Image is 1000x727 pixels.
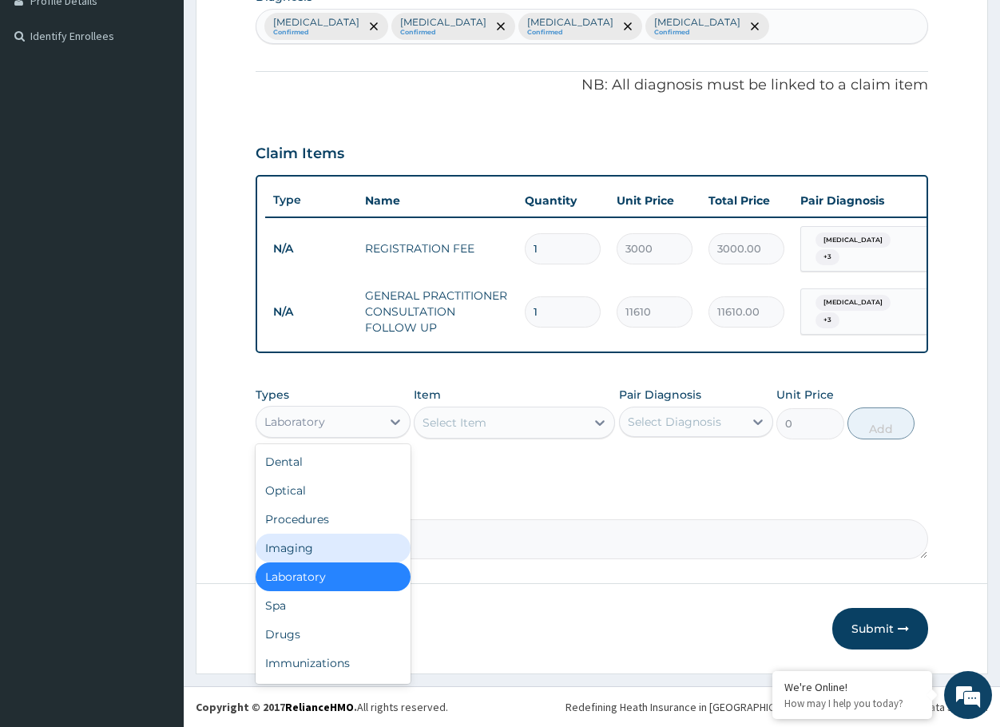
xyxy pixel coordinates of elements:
label: Unit Price [776,387,834,403]
p: NB: All diagnosis must be linked to a claim item [256,75,928,96]
label: Pair Diagnosis [619,387,701,403]
p: [MEDICAL_DATA] [527,16,613,29]
div: Procedures [256,505,411,534]
span: + 3 [815,312,839,328]
td: N/A [265,297,357,327]
td: N/A [265,234,357,264]
strong: Copyright © 2017 . [196,700,357,714]
span: [MEDICAL_DATA] [815,232,891,248]
footer: All rights reserved. [184,686,1000,727]
div: Others [256,677,411,706]
p: [MEDICAL_DATA] [654,16,740,29]
div: Imaging [256,534,411,562]
td: GENERAL PRACTITIONER CONSULTATION FOLLOW UP [357,280,517,344]
div: Redefining Heath Insurance in [GEOGRAPHIC_DATA] using Telemedicine and Data Science! [565,699,988,715]
span: remove selection option [748,19,762,34]
span: + 3 [815,249,839,265]
small: Confirmed [654,29,740,37]
div: Select Diagnosis [628,414,721,430]
td: REGISTRATION FEE [357,232,517,264]
h3: Claim Items [256,145,344,163]
button: Submit [832,608,928,650]
th: Quantity [517,185,609,217]
label: Types [256,388,289,402]
button: Add [847,407,915,439]
div: Dental [256,447,411,476]
div: Select Item [423,415,486,431]
small: Confirmed [400,29,486,37]
div: We're Online! [784,680,920,694]
textarea: Type your message and hit 'Enter' [8,436,304,492]
div: Drugs [256,620,411,649]
small: Confirmed [273,29,359,37]
img: d_794563401_company_1708531726252_794563401 [30,80,65,120]
div: Minimize live chat window [262,8,300,46]
div: Laboratory [256,562,411,591]
label: Item [414,387,441,403]
th: Pair Diagnosis [792,185,968,217]
label: Comment [256,497,928,510]
th: Unit Price [609,185,700,217]
p: [MEDICAL_DATA] [273,16,359,29]
th: Total Price [700,185,792,217]
div: Immunizations [256,649,411,677]
a: RelianceHMO [285,700,354,714]
p: [MEDICAL_DATA] [400,16,486,29]
span: We're online! [93,201,220,363]
span: remove selection option [367,19,381,34]
div: Chat with us now [83,89,268,110]
th: Type [265,185,357,215]
th: Name [357,185,517,217]
small: Confirmed [527,29,613,37]
div: Optical [256,476,411,505]
div: Laboratory [264,414,325,430]
span: remove selection option [621,19,635,34]
p: How may I help you today? [784,697,920,710]
span: [MEDICAL_DATA] [815,295,891,311]
span: remove selection option [494,19,508,34]
div: Spa [256,591,411,620]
